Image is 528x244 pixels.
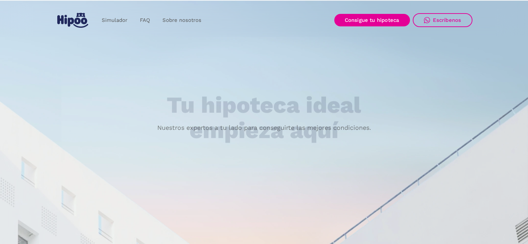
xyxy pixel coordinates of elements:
h1: Tu hipoteca ideal empieza aquí [132,93,395,143]
a: Consigue tu hipoteca [334,14,410,26]
div: Escríbenos [433,17,461,23]
a: Simulador [95,14,134,27]
a: FAQ [134,14,156,27]
a: Escríbenos [413,13,472,27]
a: home [56,10,90,31]
a: Sobre nosotros [156,14,208,27]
